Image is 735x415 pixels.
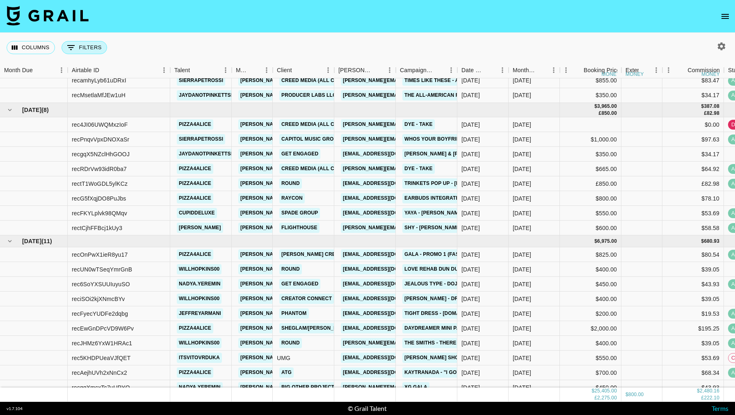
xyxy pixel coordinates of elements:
[560,162,621,176] div: $665.00
[513,354,531,362] div: Sep '25
[461,91,480,99] div: 16/07/2025
[402,338,563,348] a: the smiths - there is a light that should never go out
[597,238,617,245] div: 6,975.00
[341,134,475,144] a: [PERSON_NAME][EMAIL_ADDRESS][DOMAIN_NAME]
[99,64,111,76] button: Sort
[402,134,516,144] a: whos your boyfriend - [PERSON_NAME]
[177,223,223,233] a: [PERSON_NAME]
[704,238,719,245] div: 680.93
[72,383,130,392] div: recggXmcxTc7uUPYO
[704,394,719,401] div: 222.10
[177,382,223,392] a: nadya.yeremin
[461,369,480,377] div: 08/09/2025
[662,176,724,191] div: £82.98
[594,394,597,401] div: £
[662,247,724,262] div: $80.54
[560,292,621,306] div: $400.00
[238,193,372,203] a: [PERSON_NAME][EMAIL_ADDRESS][DOMAIN_NAME]
[7,6,89,25] img: Grail Talent
[277,62,292,78] div: Client
[560,277,621,292] div: $450.00
[279,208,320,218] a: Spade Group
[7,406,23,411] div: v 1.7.104
[348,404,387,413] div: © Grail Talent
[560,191,621,206] div: $800.00
[170,62,232,78] div: Talent
[402,149,587,159] a: [PERSON_NAME] & [PERSON_NAME] - Cry For Me - Hook Music Remix
[513,339,531,347] div: Sep '25
[279,264,302,274] a: Round
[279,382,340,392] a: Big other projects
[461,324,480,333] div: 08/09/2025
[402,353,507,363] a: [PERSON_NAME] Show At The Sphere
[62,41,107,54] button: Show filters
[72,150,130,158] div: recgqX5NZclHhGOOJ
[402,75,494,86] a: Times Like These - Addisonraee
[341,193,433,203] a: [EMAIL_ADDRESS][DOMAIN_NAME]
[238,264,372,274] a: [PERSON_NAME][EMAIL_ADDRESS][DOMAIN_NAME]
[177,249,213,260] a: pizza4alice
[536,64,548,76] button: Sort
[602,72,620,77] div: money
[697,388,700,394] div: $
[72,324,134,333] div: recEwGnDPcVD9W6Pv
[662,277,724,292] div: $43.93
[279,90,338,100] a: Producer Labs LLC
[513,194,531,203] div: Aug '25
[662,365,724,380] div: $68.34
[662,292,724,306] div: $39.05
[461,150,480,158] div: 20/08/2025
[402,279,474,289] a: Jealous Type - Doja Cat
[177,193,213,203] a: pizza4alice
[177,264,221,274] a: willhopkins00
[72,310,128,318] div: recFyecYUDFe2dqbg
[676,64,687,76] button: Sort
[238,294,372,304] a: [PERSON_NAME][EMAIL_ADDRESS][DOMAIN_NAME]
[279,193,305,203] a: Raycon
[662,221,724,235] div: $58.58
[513,121,531,129] div: Aug '25
[22,237,41,245] span: [DATE]
[177,149,245,159] a: jaydanotpinkettsmith
[513,180,531,188] div: Aug '25
[341,223,475,233] a: [PERSON_NAME][EMAIL_ADDRESS][DOMAIN_NAME]
[701,72,720,77] div: money
[402,193,467,203] a: Earbuds integration
[601,110,617,117] div: 850.00
[177,119,213,130] a: pizza4alice
[402,308,486,319] a: Tight Dress - [DOMAIN_NAME]
[232,62,273,78] div: Manager
[238,323,372,333] a: [PERSON_NAME][EMAIL_ADDRESS][DOMAIN_NAME]
[662,73,724,88] div: $83.47
[341,119,475,130] a: [PERSON_NAME][EMAIL_ADDRESS][DOMAIN_NAME]
[279,308,309,319] a: Phantom
[513,265,531,274] div: Sep '25
[513,324,531,333] div: Sep '25
[341,294,433,304] a: [EMAIL_ADDRESS][DOMAIN_NAME]
[560,321,621,336] div: $2,000.00
[662,147,724,162] div: $34.17
[513,209,531,217] div: Aug '25
[41,237,52,245] span: ( 11 )
[461,135,480,144] div: 22/08/2025
[712,404,728,412] a: Terms
[461,339,480,347] div: 05/09/2025
[72,76,126,84] div: recamhyLyb61uDRxI
[238,90,372,100] a: [PERSON_NAME][EMAIL_ADDRESS][DOMAIN_NAME]
[177,323,213,333] a: pizza4alice
[177,338,221,348] a: willhopkins00
[560,306,621,321] div: $200.00
[513,383,531,392] div: Sep '25
[341,367,433,378] a: [EMAIL_ADDRESS][DOMAIN_NAME]
[72,165,127,173] div: recRDrVw93idR0ba7
[236,62,249,78] div: Manager
[72,91,126,99] div: recMsetlaMfJEw1uH
[273,62,334,78] div: Client
[700,388,719,394] div: 2,480.16
[372,64,383,76] button: Sort
[279,119,365,130] a: Creed Media (All Campaigns)
[341,208,433,218] a: [EMAIL_ADDRESS][DOMAIN_NAME]
[341,249,433,260] a: [EMAIL_ADDRESS][DOMAIN_NAME]
[383,64,396,76] button: Menu
[662,206,724,221] div: $53.69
